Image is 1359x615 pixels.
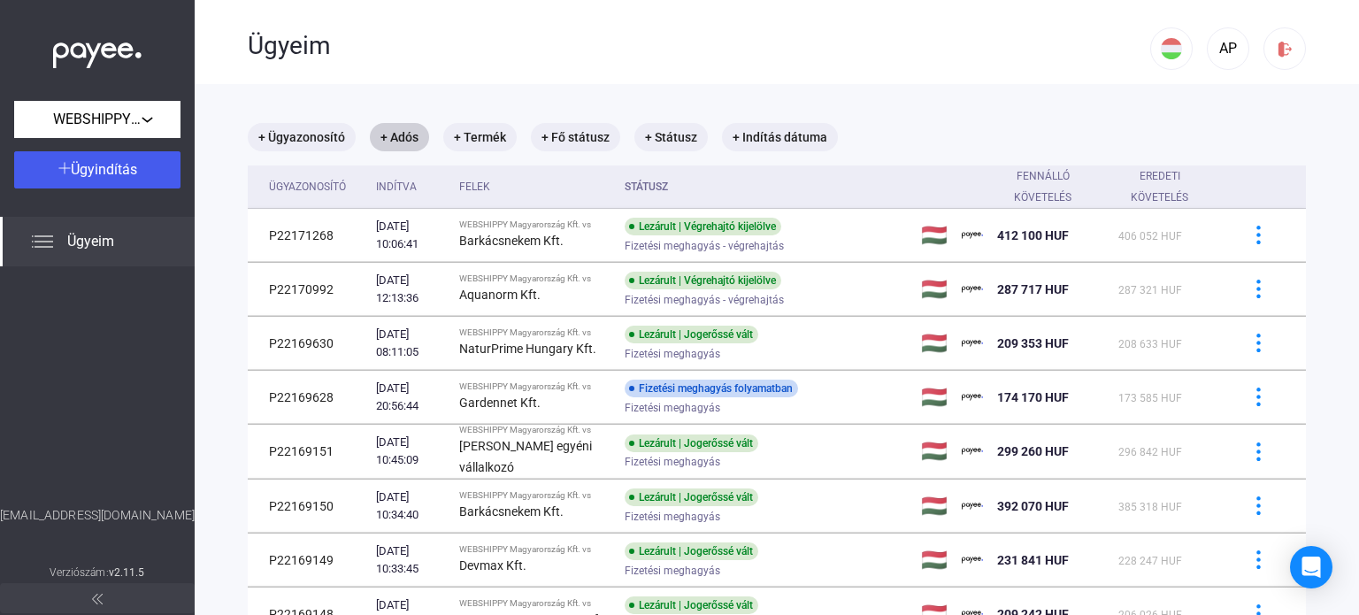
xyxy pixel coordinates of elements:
[459,425,610,435] div: WEBSHIPPY Magyarország Kft. vs
[269,176,346,197] div: Ügyazonosító
[625,560,720,581] span: Fizetési meghagyás
[71,161,137,178] span: Ügyindítás
[1249,334,1268,352] img: more-blue
[997,165,1087,208] div: Fennálló követelés
[625,542,758,560] div: Lezárult | Jogerőssé vált
[248,209,369,262] td: P22171268
[962,333,983,354] img: payee-logo
[997,282,1069,296] span: 287 717 HUF
[459,342,596,356] strong: NaturPrime Hungary Kft.
[459,288,541,302] strong: Aquanorm Kft.
[914,371,955,424] td: 🇭🇺
[625,343,720,365] span: Fizetési meghagyás
[962,496,983,517] img: payee-logo
[997,228,1069,242] span: 412 100 HUF
[1249,550,1268,569] img: more-blue
[1240,271,1277,308] button: more-blue
[248,480,369,533] td: P22169150
[914,534,955,587] td: 🇭🇺
[962,225,983,246] img: payee-logo
[997,499,1069,513] span: 392 070 HUF
[1249,496,1268,515] img: more-blue
[459,544,610,555] div: WEBSHIPPY Magyarország Kft. vs
[459,439,592,474] strong: [PERSON_NAME] egyéni vállalkozó
[531,123,620,151] mat-chip: + Fő státusz
[1240,542,1277,579] button: more-blue
[1150,27,1193,70] button: HU
[459,598,610,609] div: WEBSHIPPY Magyarország Kft. vs
[459,381,610,392] div: WEBSHIPPY Magyarország Kft. vs
[914,425,955,479] td: 🇭🇺
[1240,488,1277,525] button: more-blue
[618,165,914,209] th: Státusz
[1263,27,1306,70] button: logout-red
[459,234,564,248] strong: Barkácsnekem Kft.
[376,434,445,469] div: [DATE] 10:45:09
[1240,379,1277,416] button: more-blue
[376,488,445,524] div: [DATE] 10:34:40
[53,109,142,130] span: WEBSHIPPY Magyarország Kft.
[376,176,445,197] div: Indítva
[248,123,356,151] mat-chip: + Ügyazonosító
[625,272,781,289] div: Lezárult | Végrehajtó kijelölve
[625,451,720,473] span: Fizetési meghagyás
[459,558,526,573] strong: Devmax Kft.
[1118,555,1182,567] span: 228 247 HUF
[1118,284,1182,296] span: 287 321 HUF
[625,218,781,235] div: Lezárult | Végrehajtó kijelölve
[376,542,445,578] div: [DATE] 10:33:45
[459,176,610,197] div: Felek
[1118,392,1182,404] span: 173 585 HUF
[53,33,142,69] img: white-payee-white-dot.svg
[625,289,784,311] span: Fizetési meghagyás - végrehajtás
[625,380,798,397] div: Fizetési meghagyás folyamatban
[625,235,784,257] span: Fizetési meghagyás - végrehajtás
[459,219,610,230] div: WEBSHIPPY Magyarország Kft. vs
[914,209,955,262] td: 🇭🇺
[962,279,983,300] img: payee-logo
[625,397,720,419] span: Fizetési meghagyás
[67,231,114,252] span: Ügyeim
[1240,325,1277,362] button: more-blue
[1207,27,1249,70] button: AP
[58,162,71,174] img: plus-white.svg
[625,596,758,614] div: Lezárult | Jogerőssé vált
[248,317,369,370] td: P22169630
[14,101,180,138] button: WEBSHIPPY Magyarország Kft.
[376,272,445,307] div: [DATE] 12:13:36
[459,176,490,197] div: Felek
[1276,40,1294,58] img: logout-red
[962,387,983,408] img: payee-logo
[248,534,369,587] td: P22169149
[370,123,429,151] mat-chip: + Adós
[248,371,369,424] td: P22169628
[914,317,955,370] td: 🇭🇺
[997,390,1069,404] span: 174 170 HUF
[625,434,758,452] div: Lezárult | Jogerőssé vált
[1249,280,1268,298] img: more-blue
[962,441,983,462] img: payee-logo
[459,504,564,519] strong: Barkácsnekem Kft.
[722,123,838,151] mat-chip: + Indítás dátuma
[32,231,53,252] img: list.svg
[997,553,1069,567] span: 231 841 HUF
[997,165,1103,208] div: Fennálló követelés
[1118,230,1182,242] span: 406 052 HUF
[1118,165,1217,208] div: Eredeti követelés
[92,594,103,604] img: arrow-double-left-grey.svg
[625,506,720,527] span: Fizetési meghagyás
[1213,38,1243,59] div: AP
[459,273,610,284] div: WEBSHIPPY Magyarország Kft. vs
[1249,388,1268,406] img: more-blue
[914,480,955,533] td: 🇭🇺
[14,151,180,188] button: Ügyindítás
[1240,433,1277,470] button: more-blue
[376,218,445,253] div: [DATE] 10:06:41
[248,263,369,316] td: P22170992
[1118,446,1182,458] span: 296 842 HUF
[962,550,983,571] img: payee-logo
[443,123,517,151] mat-chip: + Termék
[376,176,417,197] div: Indítva
[1161,38,1182,59] img: HU
[459,490,610,501] div: WEBSHIPPY Magyarország Kft. vs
